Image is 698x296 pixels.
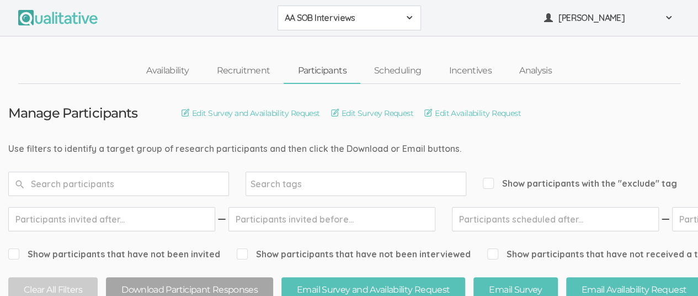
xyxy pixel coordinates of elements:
input: Participants scheduled after... [452,207,659,231]
input: Search participants [8,172,229,196]
span: AA SOB Interviews [285,12,399,24]
a: Edit Survey Request [331,107,413,119]
a: Availability [132,59,203,83]
a: Edit Survey and Availability Request [182,107,320,119]
img: dash.svg [216,207,227,231]
button: [PERSON_NAME] [537,6,680,30]
h3: Manage Participants [8,106,137,120]
a: Edit Availability Request [424,107,521,119]
a: Recruitment [203,59,284,83]
a: Participants [284,59,360,83]
input: Search tags [251,177,319,191]
img: Qualitative [18,10,98,25]
span: Show participants that have not been invited [8,248,220,261]
a: Scheduling [360,59,435,83]
span: Show participants that have not been interviewed [237,248,471,261]
img: dash.svg [660,207,671,231]
a: Analysis [505,59,566,83]
a: Incentives [435,59,505,83]
button: AA SOB Interviews [278,6,421,30]
input: Participants invited before... [228,207,435,231]
span: Show participants with the "exclude" tag [483,177,677,190]
span: [PERSON_NAME] [558,12,658,24]
input: Participants invited after... [8,207,215,231]
iframe: Chat Widget [643,243,698,296]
